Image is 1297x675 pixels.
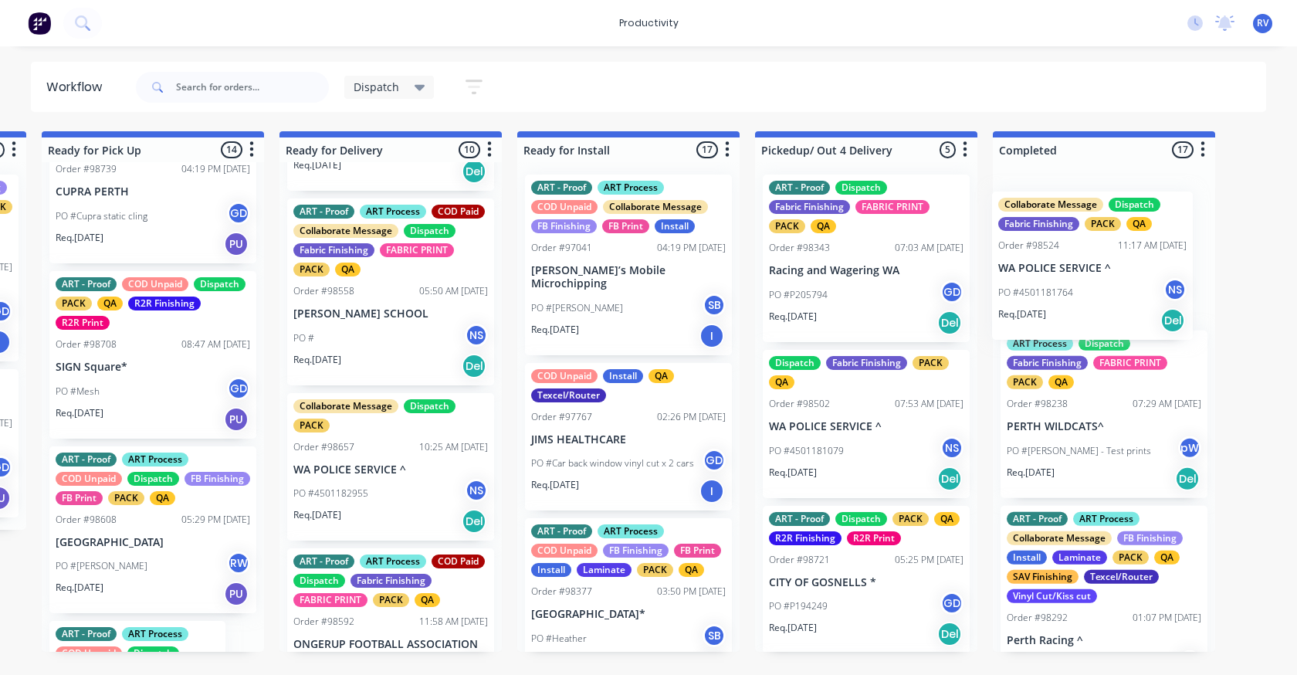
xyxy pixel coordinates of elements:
[176,72,329,103] input: Search for orders...
[1257,16,1268,30] span: RV
[354,79,399,95] span: Dispatch
[46,78,110,97] div: Workflow
[611,12,686,35] div: productivity
[28,12,51,35] img: Factory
